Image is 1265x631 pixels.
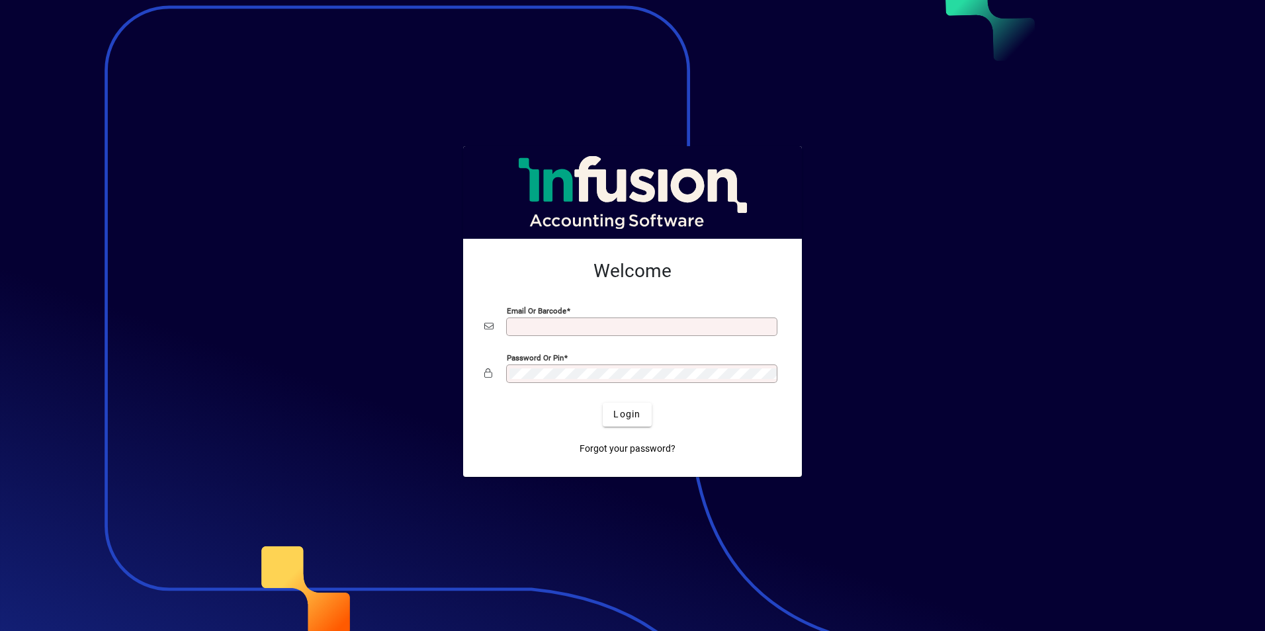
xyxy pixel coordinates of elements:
span: Forgot your password? [580,442,676,456]
span: Login [613,407,640,421]
button: Login [603,403,651,427]
mat-label: Password or Pin [507,353,564,362]
h2: Welcome [484,260,781,282]
a: Forgot your password? [574,437,681,461]
mat-label: Email or Barcode [507,306,566,315]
